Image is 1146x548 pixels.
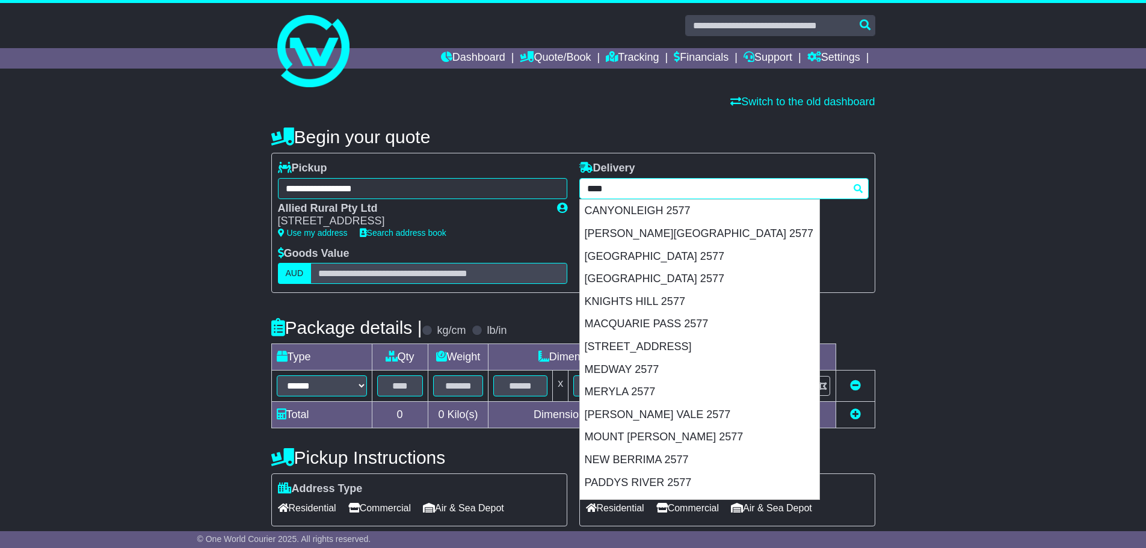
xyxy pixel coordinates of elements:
[348,499,411,517] span: Commercial
[278,162,327,175] label: Pickup
[428,402,488,428] td: Kilo(s)
[730,96,875,108] a: Switch to the old dashboard
[441,48,505,69] a: Dashboard
[278,263,312,284] label: AUD
[423,499,504,517] span: Air & Sea Depot
[553,371,568,402] td: x
[271,402,372,428] td: Total
[360,228,446,238] a: Search address book
[428,344,488,371] td: Weight
[850,380,861,392] a: Remove this item
[372,402,428,428] td: 0
[278,247,350,260] label: Goods Value
[580,223,819,245] div: [PERSON_NAME][GEOGRAPHIC_DATA] 2577
[520,48,591,69] a: Quote/Book
[731,499,812,517] span: Air & Sea Depot
[580,494,819,517] div: RED ROCKS 2577
[488,344,712,371] td: Dimensions (L x W x H)
[278,482,363,496] label: Address Type
[586,499,644,517] span: Residential
[580,426,819,449] div: MOUNT [PERSON_NAME] 2577
[579,178,869,199] typeahead: Please provide city
[278,215,545,228] div: [STREET_ADDRESS]
[579,162,635,175] label: Delivery
[580,200,819,223] div: CANYONLEIGH 2577
[580,268,819,291] div: [GEOGRAPHIC_DATA] 2577
[580,381,819,404] div: MERYLA 2577
[438,408,444,420] span: 0
[580,404,819,426] div: [PERSON_NAME] VALE 2577
[656,499,719,517] span: Commercial
[487,324,507,337] label: lb/in
[674,48,729,69] a: Financials
[744,48,792,69] a: Support
[580,449,819,472] div: NEW BERRIMA 2577
[606,48,659,69] a: Tracking
[278,202,545,215] div: Allied Rural Pty Ltd
[271,344,372,371] td: Type
[580,472,819,494] div: PADDYS RIVER 2577
[580,359,819,381] div: MEDWAY 2577
[271,448,567,467] h4: Pickup Instructions
[271,318,422,337] h4: Package details |
[488,402,712,428] td: Dimensions in Centimetre(s)
[807,48,860,69] a: Settings
[850,408,861,420] a: Add new item
[372,344,428,371] td: Qty
[437,324,466,337] label: kg/cm
[580,313,819,336] div: MACQUARIE PASS 2577
[278,228,348,238] a: Use my address
[580,336,819,359] div: [STREET_ADDRESS]
[271,127,875,147] h4: Begin your quote
[278,499,336,517] span: Residential
[197,534,371,544] span: © One World Courier 2025. All rights reserved.
[580,245,819,268] div: [GEOGRAPHIC_DATA] 2577
[580,291,819,313] div: KNIGHTS HILL 2577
